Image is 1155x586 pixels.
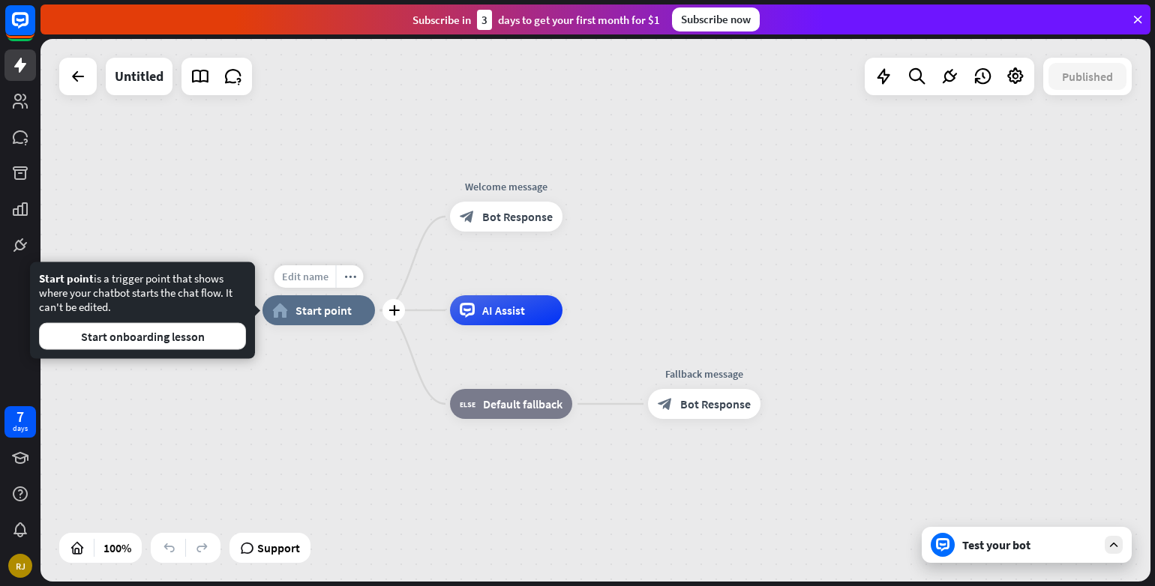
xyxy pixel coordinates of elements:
a: 7 days [4,406,36,438]
i: block_bot_response [658,396,673,411]
span: Bot Response [680,396,751,411]
div: Subscribe in days to get your first month for $1 [412,10,660,30]
div: Subscribe now [672,7,760,31]
div: is a trigger point that shows where your chatbot starts the chat flow. It can't be edited. [39,271,246,350]
div: 7 [16,410,24,423]
div: 3 [477,10,492,30]
i: block_bot_response [460,209,475,224]
button: Published [1048,63,1126,90]
div: Test your bot [962,537,1097,552]
div: 100% [99,536,136,560]
div: Fallback message [637,366,772,381]
div: RJ [8,554,32,578]
span: Support [257,536,300,560]
i: block_fallback [460,396,475,411]
span: Start point [295,303,352,318]
button: Start onboarding lesson [39,323,246,350]
i: plus [388,305,400,315]
i: home_2 [272,303,288,318]
span: Edit name [282,270,328,283]
i: more_horiz [344,271,356,283]
div: days [13,423,28,434]
span: AI Assist [482,303,525,318]
div: Untitled [115,58,163,95]
span: Default fallback [483,396,562,411]
div: Welcome message [439,179,574,194]
button: Open LiveChat chat widget [12,6,57,51]
span: Start point [39,271,94,286]
span: Bot Response [482,209,553,224]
